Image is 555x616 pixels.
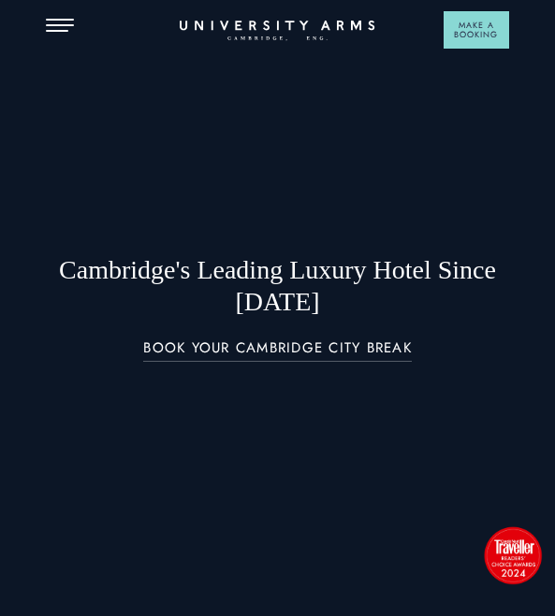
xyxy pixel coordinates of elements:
h1: Cambridge's Leading Luxury Hotel Since [DATE] [46,254,508,318]
a: BOOK YOUR CAMBRIDGE CITY BREAK [143,340,412,362]
button: Make a BookingArrow icon [444,11,509,49]
button: Open Menu [46,19,74,34]
a: Home [180,21,376,41]
img: image-2524eff8f0c5d55edbf694693304c4387916dea5-1501x1501-png [480,523,546,588]
span: Make a Booking [448,21,504,39]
